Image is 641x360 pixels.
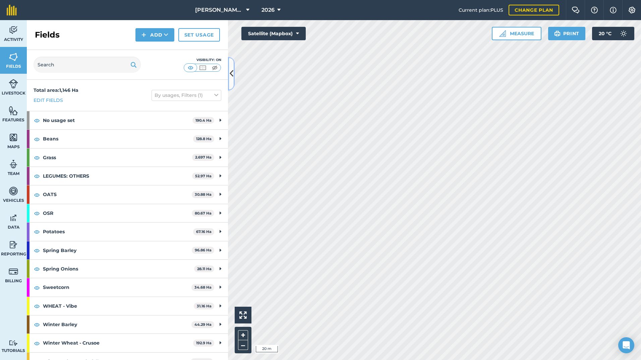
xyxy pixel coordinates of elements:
img: svg+xml;base64,PHN2ZyB4bWxucz0iaHR0cDovL3d3dy53My5vcmcvMjAwMC9zdmciIHdpZHRoPSIxOCIgaGVpZ2h0PSIyNC... [34,191,40,199]
img: svg+xml;base64,PD94bWwgdmVyc2lvbj0iMS4wIiBlbmNvZGluZz0idXRmLTgiPz4KPCEtLSBHZW5lcmF0b3I6IEFkb2JlIE... [9,213,18,223]
strong: 80.67 Ha [195,211,212,216]
img: svg+xml;base64,PHN2ZyB4bWxucz0iaHR0cDovL3d3dy53My5vcmcvMjAwMC9zdmciIHdpZHRoPSIxOCIgaGVpZ2h0PSIyNC... [34,265,40,273]
strong: 192.9 Ha [196,341,212,345]
div: Spring Barley96.86 Ha [27,241,228,259]
img: Ruler icon [499,30,506,37]
strong: 2.697 Ha [195,155,212,160]
img: svg+xml;base64,PHN2ZyB4bWxucz0iaHR0cDovL3d3dy53My5vcmcvMjAwMC9zdmciIHdpZHRoPSI1MCIgaGVpZ2h0PSI0MC... [211,64,219,71]
strong: 28.11 Ha [197,266,212,271]
input: Search [34,57,141,73]
img: svg+xml;base64,PHN2ZyB4bWxucz0iaHR0cDovL3d3dy53My5vcmcvMjAwMC9zdmciIHdpZHRoPSIxOSIgaGVpZ2h0PSIyNC... [554,29,561,38]
a: Set usage [178,28,220,42]
strong: Beans [43,130,193,148]
h2: Fields [35,29,60,40]
strong: WHEAT - Vibe [43,297,194,315]
div: Winter Wheat - Crusoe192.9 Ha [27,334,228,352]
span: 20 ° C [599,27,611,40]
strong: Winter Barley [43,315,191,334]
div: Grass2.697 Ha [27,148,228,167]
img: svg+xml;base64,PHN2ZyB4bWxucz0iaHR0cDovL3d3dy53My5vcmcvMjAwMC9zdmciIHdpZHRoPSIxOCIgaGVpZ2h0PSIyNC... [34,246,40,254]
strong: LEGUMES: OTHERS [43,167,192,185]
img: svg+xml;base64,PHN2ZyB4bWxucz0iaHR0cDovL3d3dy53My5vcmcvMjAwMC9zdmciIHdpZHRoPSI1NiIgaGVpZ2h0PSI2MC... [9,52,18,62]
div: Visibility: On [184,57,221,63]
img: svg+xml;base64,PD94bWwgdmVyc2lvbj0iMS4wIiBlbmNvZGluZz0idXRmLTgiPz4KPCEtLSBHZW5lcmF0b3I6IEFkb2JlIE... [9,25,18,35]
div: Potatoes67.16 Ha [27,223,228,241]
button: Measure [492,27,541,40]
img: svg+xml;base64,PHN2ZyB4bWxucz0iaHR0cDovL3d3dy53My5vcmcvMjAwMC9zdmciIHdpZHRoPSIxOCIgaGVpZ2h0PSIyNC... [34,209,40,217]
strong: 67.16 Ha [196,229,212,234]
img: svg+xml;base64,PHN2ZyB4bWxucz0iaHR0cDovL3d3dy53My5vcmcvMjAwMC9zdmciIHdpZHRoPSIxOCIgaGVpZ2h0PSIyNC... [34,320,40,328]
img: svg+xml;base64,PD94bWwgdmVyc2lvbj0iMS4wIiBlbmNvZGluZz0idXRmLTgiPz4KPCEtLSBHZW5lcmF0b3I6IEFkb2JlIE... [9,240,18,250]
div: Winter Barley44.29 Ha [27,315,228,334]
a: Edit fields [34,97,63,104]
strong: Total area : 1,146 Ha [34,87,78,93]
a: Change plan [509,5,559,15]
button: + [238,330,248,340]
img: svg+xml;base64,PHN2ZyB4bWxucz0iaHR0cDovL3d3dy53My5vcmcvMjAwMC9zdmciIHdpZHRoPSIxOCIgaGVpZ2h0PSIyNC... [34,116,40,124]
span: 2026 [261,6,275,14]
img: svg+xml;base64,PHN2ZyB4bWxucz0iaHR0cDovL3d3dy53My5vcmcvMjAwMC9zdmciIHdpZHRoPSIxNCIgaGVpZ2h0PSIyNC... [141,31,146,39]
strong: Potatoes [43,223,193,241]
button: Add [135,28,174,42]
button: 20 °C [592,27,634,40]
img: svg+xml;base64,PD94bWwgdmVyc2lvbj0iMS4wIiBlbmNvZGluZz0idXRmLTgiPz4KPCEtLSBHZW5lcmF0b3I6IEFkb2JlIE... [9,186,18,196]
img: svg+xml;base64,PD94bWwgdmVyc2lvbj0iMS4wIiBlbmNvZGluZz0idXRmLTgiPz4KPCEtLSBHZW5lcmF0b3I6IEFkb2JlIE... [9,79,18,89]
div: OSR80.67 Ha [27,204,228,222]
button: – [238,340,248,350]
img: svg+xml;base64,PHN2ZyB4bWxucz0iaHR0cDovL3d3dy53My5vcmcvMjAwMC9zdmciIHdpZHRoPSIxOCIgaGVpZ2h0PSIyNC... [34,284,40,292]
img: svg+xml;base64,PHN2ZyB4bWxucz0iaHR0cDovL3d3dy53My5vcmcvMjAwMC9zdmciIHdpZHRoPSIxOCIgaGVpZ2h0PSIyNC... [34,339,40,347]
strong: 96.86 Ha [195,248,212,252]
strong: 31.16 Ha [197,304,212,308]
img: fieldmargin Logo [7,5,17,15]
strong: Grass [43,148,192,167]
img: svg+xml;base64,PD94bWwgdmVyc2lvbj0iMS4wIiBlbmNvZGluZz0idXRmLTgiPz4KPCEtLSBHZW5lcmF0b3I6IEFkb2JlIE... [9,340,18,346]
div: WHEAT - Vibe31.16 Ha [27,297,228,315]
img: svg+xml;base64,PHN2ZyB4bWxucz0iaHR0cDovL3d3dy53My5vcmcvMjAwMC9zdmciIHdpZHRoPSI1MCIgaGVpZ2h0PSI0MC... [186,64,195,71]
div: Beans128.8 Ha [27,130,228,148]
span: [PERSON_NAME] & SONS (MILL HOUSE) [195,6,243,14]
img: svg+xml;base64,PHN2ZyB4bWxucz0iaHR0cDovL3d3dy53My5vcmcvMjAwMC9zdmciIHdpZHRoPSI1NiIgaGVpZ2h0PSI2MC... [9,106,18,116]
span: Current plan : PLUS [459,6,503,14]
strong: 34.68 Ha [194,285,212,290]
div: Open Intercom Messenger [618,337,634,353]
div: No usage set190.4 Ha [27,111,228,129]
strong: Sweetcorn [43,278,191,296]
img: svg+xml;base64,PHN2ZyB4bWxucz0iaHR0cDovL3d3dy53My5vcmcvMjAwMC9zdmciIHdpZHRoPSIxOCIgaGVpZ2h0PSIyNC... [34,302,40,310]
button: Satellite (Mapbox) [241,27,306,40]
img: A cog icon [628,7,636,13]
strong: 190.4 Ha [195,118,212,123]
div: Sweetcorn34.68 Ha [27,278,228,296]
img: svg+xml;base64,PHN2ZyB4bWxucz0iaHR0cDovL3d3dy53My5vcmcvMjAwMC9zdmciIHdpZHRoPSIxOSIgaGVpZ2h0PSIyNC... [130,61,137,69]
img: svg+xml;base64,PHN2ZyB4bWxucz0iaHR0cDovL3d3dy53My5vcmcvMjAwMC9zdmciIHdpZHRoPSIxNyIgaGVpZ2h0PSIxNy... [610,6,617,14]
strong: Spring Barley [43,241,192,259]
strong: OATS [43,185,192,203]
button: By usages, Filters (1) [152,90,221,101]
img: Two speech bubbles overlapping with the left bubble in the forefront [572,7,580,13]
button: Print [548,27,586,40]
strong: OSR [43,204,192,222]
strong: 44.29 Ha [194,322,212,327]
img: svg+xml;base64,PHN2ZyB4bWxucz0iaHR0cDovL3d3dy53My5vcmcvMjAwMC9zdmciIHdpZHRoPSIxOCIgaGVpZ2h0PSIyNC... [34,228,40,236]
img: svg+xml;base64,PHN2ZyB4bWxucz0iaHR0cDovL3d3dy53My5vcmcvMjAwMC9zdmciIHdpZHRoPSI1MCIgaGVpZ2h0PSI0MC... [198,64,207,71]
strong: 30.88 Ha [195,192,212,197]
img: svg+xml;base64,PHN2ZyB4bWxucz0iaHR0cDovL3d3dy53My5vcmcvMjAwMC9zdmciIHdpZHRoPSIxOCIgaGVpZ2h0PSIyNC... [34,172,40,180]
strong: 52.97 Ha [195,174,212,178]
img: A question mark icon [590,7,598,13]
img: svg+xml;base64,PD94bWwgdmVyc2lvbj0iMS4wIiBlbmNvZGluZz0idXRmLTgiPz4KPCEtLSBHZW5lcmF0b3I6IEFkb2JlIE... [9,159,18,169]
img: Four arrows, one pointing top left, one top right, one bottom right and the last bottom left [239,311,247,319]
div: OATS30.88 Ha [27,185,228,203]
div: LEGUMES: OTHERS52.97 Ha [27,167,228,185]
img: svg+xml;base64,PD94bWwgdmVyc2lvbj0iMS4wIiBlbmNvZGluZz0idXRmLTgiPz4KPCEtLSBHZW5lcmF0b3I6IEFkb2JlIE... [617,27,630,40]
strong: 128.8 Ha [196,136,212,141]
strong: Spring Onions [43,260,194,278]
div: Spring Onions28.11 Ha [27,260,228,278]
strong: Winter Wheat - Crusoe [43,334,193,352]
strong: No usage set [43,111,192,129]
img: svg+xml;base64,PHN2ZyB4bWxucz0iaHR0cDovL3d3dy53My5vcmcvMjAwMC9zdmciIHdpZHRoPSIxOCIgaGVpZ2h0PSIyNC... [34,154,40,162]
img: svg+xml;base64,PD94bWwgdmVyc2lvbj0iMS4wIiBlbmNvZGluZz0idXRmLTgiPz4KPCEtLSBHZW5lcmF0b3I6IEFkb2JlIE... [9,266,18,277]
img: svg+xml;base64,PHN2ZyB4bWxucz0iaHR0cDovL3d3dy53My5vcmcvMjAwMC9zdmciIHdpZHRoPSIxOCIgaGVpZ2h0PSIyNC... [34,135,40,143]
img: svg+xml;base64,PHN2ZyB4bWxucz0iaHR0cDovL3d3dy53My5vcmcvMjAwMC9zdmciIHdpZHRoPSI1NiIgaGVpZ2h0PSI2MC... [9,132,18,142]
